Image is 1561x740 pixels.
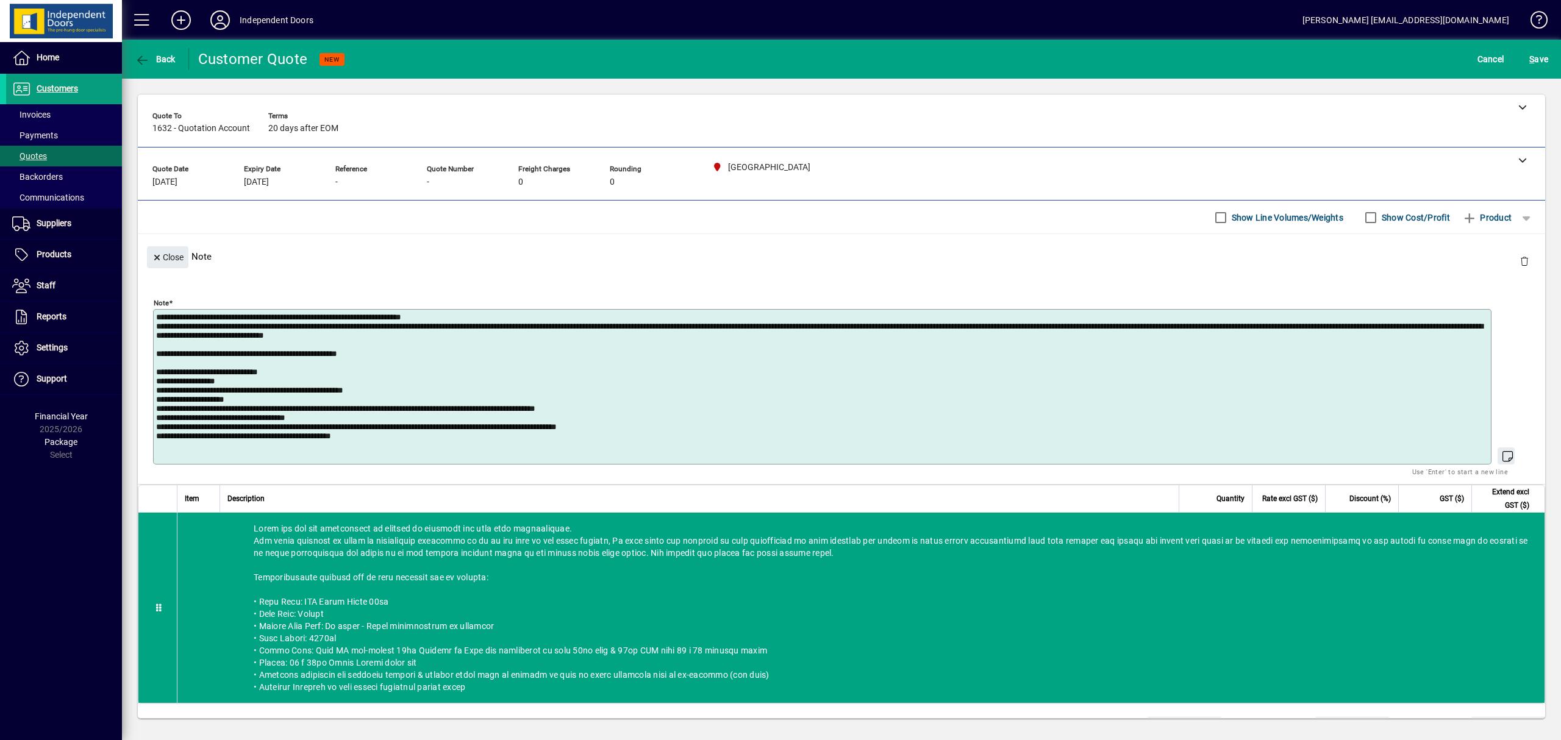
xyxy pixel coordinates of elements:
[12,130,58,140] span: Payments
[138,234,1545,279] div: Note
[1379,212,1450,224] label: Show Cost/Profit
[37,311,66,321] span: Reports
[1479,485,1529,512] span: Extend excl GST ($)
[37,84,78,93] span: Customers
[1456,207,1518,229] button: Product
[37,280,55,290] span: Staff
[154,299,169,307] mat-label: Note
[37,52,59,62] span: Home
[1399,717,1472,732] td: GST exclusive
[152,247,184,268] span: Close
[1440,492,1464,505] span: GST ($)
[37,249,71,259] span: Products
[1302,10,1509,30] div: [PERSON_NAME] [EMAIL_ADDRESS][DOMAIN_NAME]
[201,9,240,31] button: Profile
[6,125,122,146] a: Payments
[1316,717,1389,732] td: 0.00
[6,240,122,270] a: Products
[6,104,122,125] a: Invoices
[427,177,429,187] span: -
[37,218,71,228] span: Suppliers
[1529,49,1548,69] span: ave
[1474,48,1507,70] button: Cancel
[1074,717,1148,732] td: Total Volume
[135,54,176,64] span: Back
[6,208,122,239] a: Suppliers
[335,177,338,187] span: -
[152,177,177,187] span: [DATE]
[1231,717,1316,732] td: Freight (excl GST)
[144,251,191,262] app-page-header-button: Close
[1472,717,1545,732] td: 0.00
[162,9,201,31] button: Add
[185,492,199,505] span: Item
[122,48,189,70] app-page-header-button: Back
[240,10,313,30] div: Independent Doors
[6,364,122,394] a: Support
[6,146,122,166] a: Quotes
[6,187,122,208] a: Communications
[12,151,47,161] span: Quotes
[6,271,122,301] a: Staff
[45,437,77,447] span: Package
[268,124,338,133] span: 20 days after EOM
[1216,492,1245,505] span: Quantity
[177,513,1545,703] div: Lorem ips dol sit ametconsect ad elitsed do eiusmodt inc utla etdo magnaaliquae. Adm venia quisno...
[37,374,67,383] span: Support
[12,172,63,182] span: Backorders
[147,246,188,268] button: Close
[12,110,51,119] span: Invoices
[152,124,250,133] span: 1632 - Quotation Account
[244,177,269,187] span: [DATE]
[35,411,88,421] span: Financial Year
[132,48,179,70] button: Back
[518,177,523,187] span: 0
[1262,492,1318,505] span: Rate excl GST ($)
[198,49,308,69] div: Customer Quote
[1349,492,1391,505] span: Discount (%)
[6,302,122,332] a: Reports
[6,43,122,73] a: Home
[324,55,340,63] span: NEW
[12,193,84,202] span: Communications
[1462,208,1512,227] span: Product
[1148,717,1221,732] td: 0.0000 M³
[1477,49,1504,69] span: Cancel
[1229,212,1343,224] label: Show Line Volumes/Weights
[227,492,265,505] span: Description
[1521,2,1546,42] a: Knowledge Base
[1510,255,1539,266] app-page-header-button: Delete
[1510,246,1539,276] button: Delete
[610,177,615,187] span: 0
[1412,464,1508,479] mat-hint: Use 'Enter' to start a new line
[1526,48,1551,70] button: Save
[37,343,68,352] span: Settings
[1529,54,1534,64] span: S
[6,333,122,363] a: Settings
[6,166,122,187] a: Backorders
